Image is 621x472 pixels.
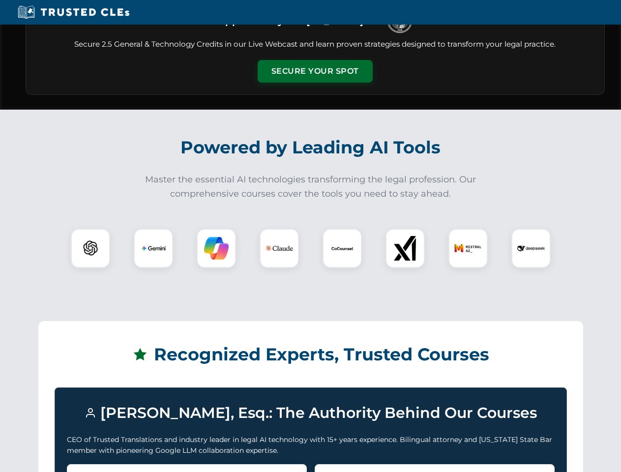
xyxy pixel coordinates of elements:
[385,229,425,268] div: xAI
[15,5,132,20] img: Trusted CLEs
[76,234,105,263] img: ChatGPT Logo
[141,236,166,261] img: Gemini Logo
[517,235,545,262] img: DeepSeek Logo
[139,173,483,201] p: Master the essential AI technologies transforming the legal profession. Our comprehensive courses...
[134,229,173,268] div: Gemini
[511,229,551,268] div: DeepSeek
[55,337,567,372] h2: Recognized Experts, Trusted Courses
[38,130,583,165] h2: Powered by Leading AI Tools
[266,235,293,262] img: Claude Logo
[393,236,417,261] img: xAI Logo
[258,60,373,83] button: Secure Your Spot
[197,229,236,268] div: Copilot
[260,229,299,268] div: Claude
[448,229,488,268] div: Mistral AI
[67,434,555,456] p: CEO of Trusted Translations and industry leader in legal AI technology with 15+ years experience....
[71,229,110,268] div: ChatGPT
[67,400,555,426] h3: [PERSON_NAME], Esq.: The Authority Behind Our Courses
[330,236,355,261] img: CoCounsel Logo
[323,229,362,268] div: CoCounsel
[454,235,482,262] img: Mistral AI Logo
[38,39,592,50] p: Secure 2.5 General & Technology Credits in our Live Webcast and learn proven strategies designed ...
[204,236,229,261] img: Copilot Logo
